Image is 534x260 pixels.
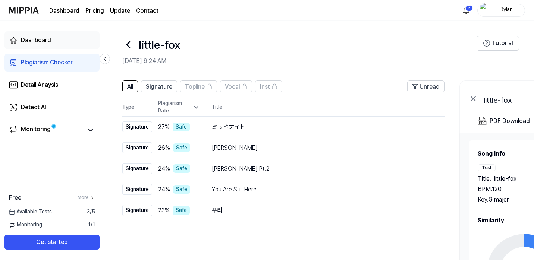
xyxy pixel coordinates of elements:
[87,208,95,216] span: 3 / 5
[158,143,170,152] span: 26 %
[9,208,52,216] span: Available Tests
[122,80,138,92] button: All
[212,206,433,215] div: 우리
[127,82,133,91] span: All
[478,174,491,183] span: Title .
[212,185,433,194] div: You Are Still Here
[478,117,487,126] img: PDF Download
[260,82,270,91] span: Inst
[4,54,100,72] a: Plagiarism Checker
[173,123,190,131] div: Safe
[212,164,433,173] div: [PERSON_NAME] Pt.2
[185,82,205,91] span: Topline
[212,123,433,131] div: ミッドナイト
[88,221,95,229] span: 1 / 1
[490,116,530,126] div: PDF Download
[4,31,100,49] a: Dashboard
[158,123,170,131] span: 27 %
[21,103,46,112] div: Detect AI
[407,80,445,92] button: Unread
[21,80,58,89] div: Detail Anaysis
[146,82,172,91] span: Signature
[420,82,440,91] span: Unread
[21,125,51,135] div: Monitoring
[158,100,200,114] div: Plagiarism Rate
[122,184,152,195] div: Signature
[173,206,190,215] div: Safe
[21,36,51,45] div: Dashboard
[122,98,152,117] th: Type
[494,174,516,183] span: little-fox
[122,142,152,153] div: Signature
[78,194,95,201] a: More
[9,193,21,202] span: Free
[220,80,252,92] button: Vocal
[158,185,170,194] span: 24 %
[491,6,520,14] div: IDylan
[122,121,152,133] div: Signature
[9,221,42,229] span: Monitoring
[173,143,190,152] div: Safe
[4,235,100,250] button: Get started
[212,143,433,152] div: [PERSON_NAME]
[122,205,152,216] div: Signature
[180,80,217,92] button: Topline
[122,57,477,66] h2: [DATE] 9:24 AM
[173,164,190,173] div: Safe
[476,114,531,129] button: PDF Download
[480,3,489,18] img: profile
[49,6,79,15] a: Dashboard
[477,36,519,51] button: Tutorial
[21,58,73,67] div: Plagiarism Checker
[136,6,158,15] a: Contact
[4,76,100,94] a: Detail Anaysis
[173,185,190,194] div: Safe
[158,164,170,173] span: 24 %
[478,164,496,171] div: Test
[85,6,104,15] a: Pricing
[212,98,445,116] th: Title
[255,80,282,92] button: Inst
[477,4,525,17] button: profileIDylan
[9,125,83,135] a: Monitoring
[139,37,180,53] h1: little-fox
[462,6,471,15] img: 알림
[460,4,472,16] button: 알림2
[158,206,170,215] span: 23 %
[4,98,100,116] a: Detect AI
[122,163,152,174] div: Signature
[110,6,130,15] a: Update
[225,82,240,91] span: Vocal
[141,80,177,92] button: Signature
[465,5,473,11] div: 2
